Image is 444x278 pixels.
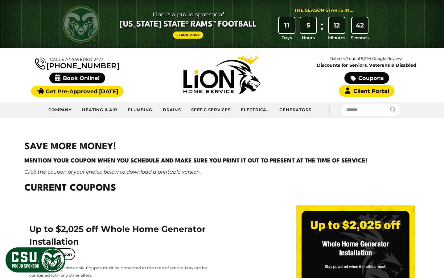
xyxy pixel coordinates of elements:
h2: Current Coupons [24,182,420,196]
a: Drains [158,104,186,116]
span: *Valid for a limited time only. Coupon must be presented at the time of service. May not be combi... [29,266,207,278]
span: Book Online! [49,73,105,83]
img: CSU Sponsor Badge [5,246,66,273]
img: CSU Rams logo [63,6,100,43]
div: 5 [300,17,316,33]
strong: SAVE MORE MONEY! [24,142,116,151]
div: 11 [279,17,295,33]
div: The Season Starts in... [294,7,353,14]
h4: Mention your coupon when you schedule and make sure you print it out to present at the time of se... [24,157,420,165]
span: Days [282,35,292,41]
a: Electrical [236,104,274,116]
a: Generators [274,104,316,116]
img: Lion Home Service [183,56,261,94]
a: [PHONE_NUMBER] [35,56,119,69]
span: Hours [302,35,315,41]
p: Rated 4.7 out of 5,294 Google Reviews [294,55,439,62]
a: Client Portal [339,85,394,97]
a: Get Pre-Approved [DATE] [31,86,123,97]
div: : [319,17,325,41]
span: [US_STATE] State® Rams™ Football [120,19,257,30]
a: Coupons [344,72,389,84]
span: Lion is a proud sponsor of [120,10,257,19]
a: Plumbing [123,104,158,116]
div: 42 [352,17,368,33]
a: Learn More [173,32,203,39]
a: Septic Services [186,104,236,116]
span: Up to $2,025 off Whole Home Generator Installation [29,224,206,247]
em: Click the coupon of your choice below to download a printable version. [24,169,201,175]
a: Heating & Air [77,104,123,116]
span: Discounts for Seniors, Veterans & Disabled [296,63,438,67]
span: Seconds [351,35,369,41]
a: Company [43,104,77,116]
div: 12 [329,17,345,33]
span: Minutes [328,35,345,41]
div: | [317,102,341,118]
